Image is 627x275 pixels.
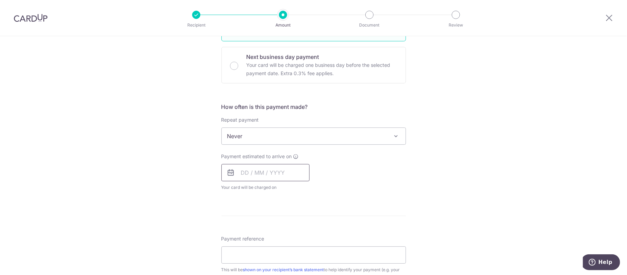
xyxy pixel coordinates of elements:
input: DD / MM / YYYY [221,164,310,181]
p: Your card will be charged one business day before the selected payment date. Extra 0.3% fee applies. [247,61,397,78]
h5: How often is this payment made? [221,103,406,111]
img: CardUp [14,14,48,22]
span: Your card will be charged on [221,184,310,191]
span: Never [222,128,406,144]
p: Document [344,22,395,29]
span: Payment reference [221,235,264,242]
p: Review [430,22,481,29]
span: Never [221,128,406,145]
iframe: Opens a widget where you can find more information [583,254,620,272]
p: Next business day payment [247,53,397,61]
a: shown on your recipient’s bank statement [243,267,324,272]
label: Repeat payment [221,116,259,123]
span: Payment estimated to arrive on [221,153,292,160]
p: Amount [258,22,309,29]
p: Recipient [171,22,222,29]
